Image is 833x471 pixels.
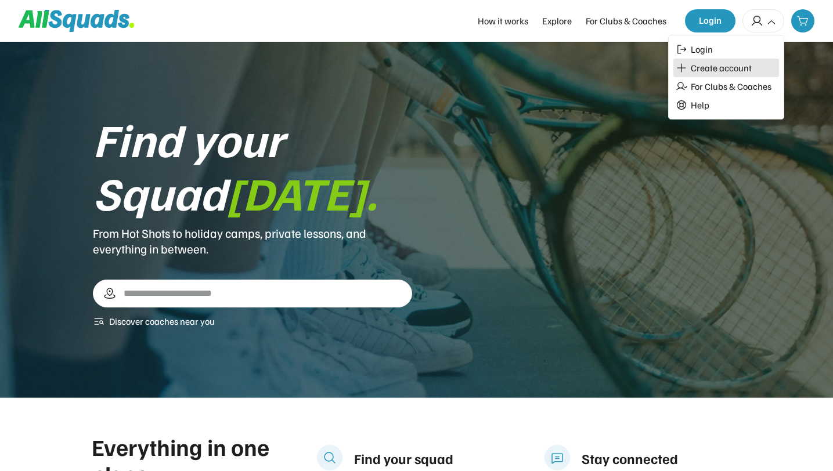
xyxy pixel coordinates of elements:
div: Create account [691,62,752,74]
div: Stay connected [582,450,730,467]
div: Discover coaches near you [109,314,215,328]
div: For Clubs & Coaches [691,81,771,92]
div: Login [691,44,713,55]
div: For Clubs & Coaches [586,14,666,28]
div: Find your squad [354,450,503,467]
div: How it works [478,14,528,28]
div: From Hot Shots to holiday camps, private lessons, and everything in between. [93,226,412,256]
button: Login [685,9,735,32]
div: Find your Squad [93,112,412,219]
font: [DATE]. [226,163,377,221]
div: Explore [542,14,572,28]
div: Help [691,99,709,111]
